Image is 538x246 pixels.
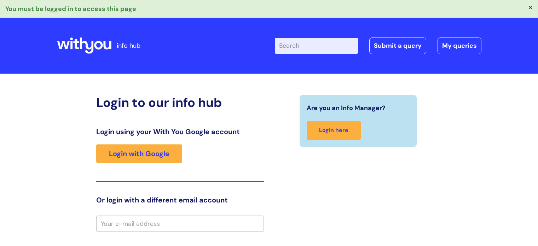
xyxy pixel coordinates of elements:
[96,127,264,136] h3: Login using your With You Google account
[96,144,182,163] a: Login with Google
[96,95,264,110] h2: Login to our info hub
[96,196,264,204] h3: Or login with a different email account
[275,38,358,53] input: Search
[438,38,481,54] a: My queries
[117,40,140,51] p: info hub
[369,38,426,54] a: Submit a query
[528,4,533,10] button: ×
[96,216,264,232] input: Your e-mail address
[307,102,386,114] span: Are you an Info Manager?
[307,121,361,140] a: Login here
